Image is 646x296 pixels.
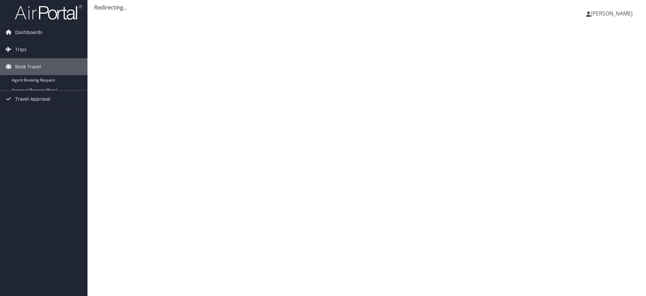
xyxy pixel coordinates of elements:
span: Trips [15,41,27,58]
span: Travel Approval [15,91,50,107]
span: Book Travel [15,58,41,75]
span: [PERSON_NAME] [591,10,633,17]
a: [PERSON_NAME] [586,3,639,24]
img: airportal-logo.png [15,4,82,20]
div: Redirecting... [94,3,639,11]
span: Dashboards [15,24,42,41]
